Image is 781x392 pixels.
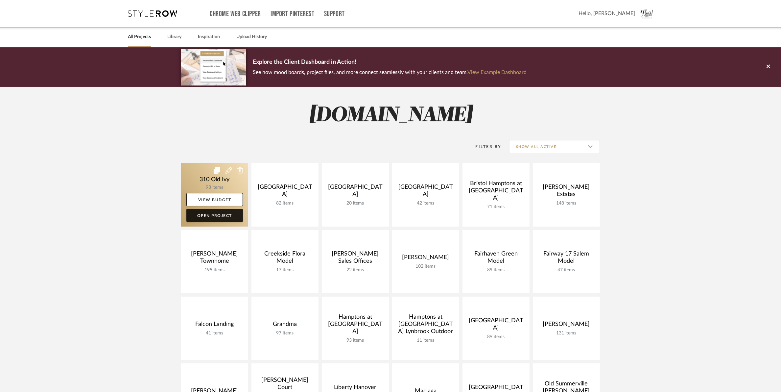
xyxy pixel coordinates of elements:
[538,201,595,206] div: 148 items
[579,10,635,17] span: Hello, [PERSON_NAME]
[167,33,181,41] a: Library
[257,201,313,206] div: 82 items
[538,267,595,273] div: 47 items
[154,103,627,128] h2: [DOMAIN_NAME]
[327,267,384,273] div: 22 items
[468,334,524,340] div: 89 items
[186,250,243,267] div: [PERSON_NAME] Townhome
[640,7,654,20] img: avatar
[128,33,151,41] a: All Projects
[257,267,313,273] div: 17 items
[210,11,261,17] a: Chrome Web Clipper
[468,204,524,210] div: 71 items
[327,250,384,267] div: [PERSON_NAME] Sales Offices
[186,193,243,206] a: View Budget
[181,49,246,85] img: d5d033c5-7b12-40c2-a960-1ecee1989c38.png
[257,250,313,267] div: Creekside Flora Model
[327,184,384,201] div: [GEOGRAPHIC_DATA]
[397,201,454,206] div: 42 items
[397,184,454,201] div: [GEOGRAPHIC_DATA]
[186,209,243,222] a: Open Project
[467,70,527,75] a: View Example Dashboard
[468,180,524,204] div: Bristol Hamptons at [GEOGRAPHIC_DATA]
[186,267,243,273] div: 195 items
[397,338,454,343] div: 11 items
[468,317,524,334] div: [GEOGRAPHIC_DATA]
[397,254,454,264] div: [PERSON_NAME]
[257,321,313,331] div: Grandma
[327,338,384,343] div: 93 items
[253,57,527,68] p: Explore the Client Dashboard in Action!
[198,33,220,41] a: Inspiration
[538,250,595,267] div: Fairway 17 Salem Model
[327,313,384,338] div: Hamptons at [GEOGRAPHIC_DATA]
[257,331,313,336] div: 97 items
[186,321,243,331] div: Falcon Landing
[327,201,384,206] div: 20 items
[271,11,315,17] a: Import Pinterest
[538,321,595,331] div: [PERSON_NAME]
[467,143,502,150] div: Filter By
[324,11,345,17] a: Support
[397,313,454,338] div: Hamptons at [GEOGRAPHIC_DATA] Lynbrook Outdoor
[186,331,243,336] div: 41 items
[538,331,595,336] div: 131 items
[468,267,524,273] div: 89 items
[257,184,313,201] div: [GEOGRAPHIC_DATA]
[397,264,454,269] div: 102 items
[253,68,527,77] p: See how mood boards, project files, and more connect seamlessly with your clients and team.
[468,250,524,267] div: Fairhaven Green Model
[236,33,267,41] a: Upload History
[538,184,595,201] div: [PERSON_NAME] Estates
